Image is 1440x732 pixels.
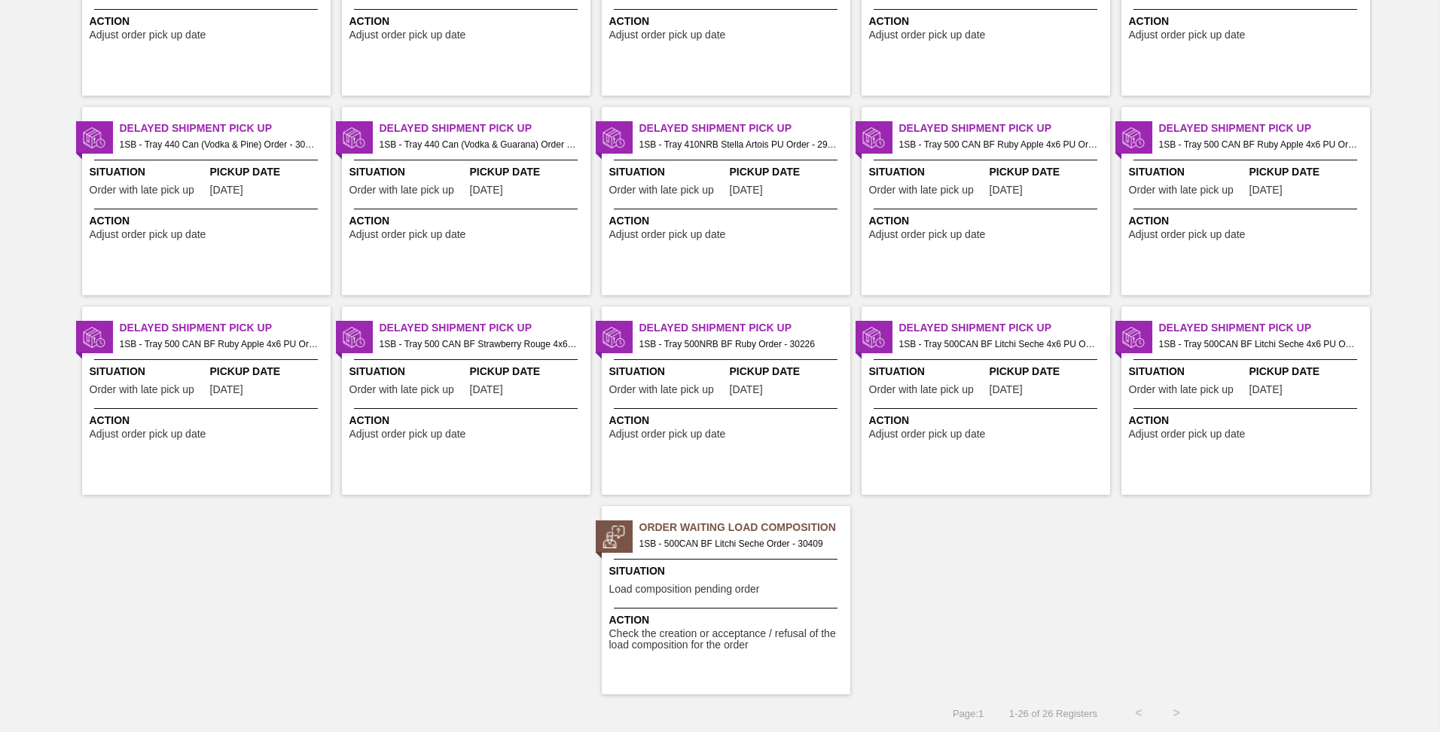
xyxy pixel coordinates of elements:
[1120,694,1158,732] button: <
[609,29,726,41] span: Adjust order pick up date
[349,413,587,429] span: Action
[120,336,319,352] span: 1SB - Tray 500 CAN BF Ruby Apple 4x6 PU Order - 30329
[343,326,365,349] img: status
[1129,429,1246,440] span: Adjust order pick up date
[470,364,587,380] span: Pickup Date
[470,185,503,196] span: 08/06/2025
[730,364,847,380] span: Pickup Date
[83,127,105,149] img: status
[1122,127,1145,149] img: status
[603,326,625,349] img: status
[1129,185,1234,196] span: Order with late pick up
[90,164,206,180] span: Situation
[730,384,763,395] span: 07/31/2025
[90,229,206,240] span: Adjust order pick up date
[609,612,847,628] span: Action
[869,164,986,180] span: Situation
[639,136,838,153] span: 1SB - Tray 410NRB Stella Artois PU Order - 29621
[1006,708,1097,719] span: 1 - 26 of 26 Registers
[349,213,587,229] span: Action
[990,364,1106,380] span: Pickup Date
[349,429,466,440] span: Adjust order pick up date
[343,127,365,149] img: status
[869,429,986,440] span: Adjust order pick up date
[90,429,206,440] span: Adjust order pick up date
[899,120,1110,136] span: Delayed Shipment Pick Up
[639,320,850,336] span: Delayed Shipment Pick Up
[609,584,760,595] span: Load composition pending order
[1159,336,1358,352] span: 1SB - Tray 500CAN BF Litchi Seche 4x6 PU Order - 30410
[1122,326,1145,349] img: status
[210,364,327,380] span: Pickup Date
[609,14,847,29] span: Action
[1158,694,1195,732] button: >
[1249,164,1366,180] span: Pickup Date
[609,229,726,240] span: Adjust order pick up date
[470,164,587,180] span: Pickup Date
[1159,320,1370,336] span: Delayed Shipment Pick Up
[862,326,885,349] img: status
[1129,384,1234,395] span: Order with late pick up
[639,336,838,352] span: 1SB - Tray 500NRB BF Ruby Order - 30226
[603,127,625,149] img: status
[609,429,726,440] span: Adjust order pick up date
[380,320,590,336] span: Delayed Shipment Pick Up
[1129,229,1246,240] span: Adjust order pick up date
[349,229,466,240] span: Adjust order pick up date
[1249,185,1283,196] span: 07/01/2025
[609,413,847,429] span: Action
[349,364,466,380] span: Situation
[869,185,974,196] span: Order with late pick up
[862,127,885,149] img: status
[210,185,243,196] span: 08/06/2025
[210,384,243,395] span: 08/07/2025
[120,136,319,153] span: 1SB - Tray 440 Can (Vodka & Pine) Order - 30396
[120,320,331,336] span: Delayed Shipment Pick Up
[899,320,1110,336] span: Delayed Shipment Pick Up
[869,413,1106,429] span: Action
[1129,364,1246,380] span: Situation
[90,29,206,41] span: Adjust order pick up date
[609,563,847,579] span: Situation
[1129,213,1366,229] span: Action
[90,364,206,380] span: Situation
[869,229,986,240] span: Adjust order pick up date
[869,213,1106,229] span: Action
[730,185,763,196] span: 07/08/2025
[609,185,714,196] span: Order with late pick up
[869,29,986,41] span: Adjust order pick up date
[990,185,1023,196] span: 06/25/2025
[349,14,587,29] span: Action
[899,336,1098,352] span: 1SB - Tray 500CAN BF Litchi Seche 4x6 PU Order - 30391
[639,535,838,552] span: 1SB - 500CAN BF Litchi Seche Order - 30409
[609,628,847,651] span: Check the creation or acceptance / refusal of the load composition for the order
[470,384,503,395] span: 07/07/2025
[1129,29,1246,41] span: Adjust order pick up date
[1129,14,1366,29] span: Action
[869,384,974,395] span: Order with late pick up
[609,213,847,229] span: Action
[953,708,984,719] span: Page : 1
[380,120,590,136] span: Delayed Shipment Pick Up
[349,185,454,196] span: Order with late pick up
[90,384,194,395] span: Order with late pick up
[899,136,1098,153] span: 1SB - Tray 500 CAN BF Ruby Apple 4x6 PU Order - 29287
[869,364,986,380] span: Situation
[609,364,726,380] span: Situation
[83,326,105,349] img: status
[609,164,726,180] span: Situation
[1249,384,1283,395] span: 08/05/2025
[380,136,578,153] span: 1SB - Tray 440 Can (Vodka & Guarana) Order - 30395
[869,14,1106,29] span: Action
[349,384,454,395] span: Order with late pick up
[609,384,714,395] span: Order with late pick up
[90,185,194,196] span: Order with late pick up
[639,520,850,535] span: Order Waiting Load Composition
[90,413,327,429] span: Action
[120,120,331,136] span: Delayed Shipment Pick Up
[1159,120,1370,136] span: Delayed Shipment Pick Up
[380,336,578,352] span: 1SB - Tray 500 CAN BF Strawberry Rouge 4x6 PU Order - 29660
[603,526,625,548] img: status
[90,14,327,29] span: Action
[1249,364,1366,380] span: Pickup Date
